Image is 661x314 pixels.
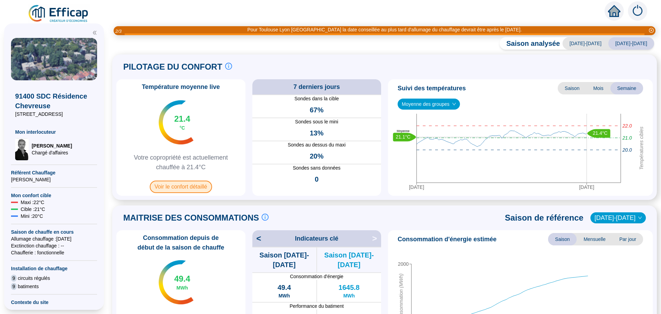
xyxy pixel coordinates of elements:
[277,283,291,292] span: 49.4
[15,138,29,160] img: Chargé d'affaires
[628,1,647,21] img: alerts
[612,233,643,245] span: Par jour
[639,126,644,170] tspan: Températures cibles
[505,212,584,223] span: Saison de référence
[579,184,594,190] tspan: [DATE]
[563,37,608,50] span: [DATE]-[DATE]
[262,214,269,221] span: info-circle
[500,39,560,48] span: Saison analysée
[252,141,381,149] span: Sondes au dessus du maxi
[595,213,642,223] span: 2022-2023
[138,82,224,92] span: Température moyenne live
[622,135,632,141] tspan: 21.0
[577,233,612,245] span: Mensuelle
[28,4,90,23] img: efficap energie logo
[295,234,338,243] span: Indicateurs clé
[252,233,261,244] span: <
[150,181,212,193] span: Voir le confort détaillé
[174,273,190,284] span: 49.4
[548,233,577,245] span: Saison
[610,82,643,94] span: Semaine
[174,113,190,124] span: 21.4
[279,292,290,299] span: MWh
[11,249,97,256] span: Chaufferie : fonctionnelle
[179,124,185,131] span: °C
[115,29,122,34] i: 2 / 3
[310,128,324,138] span: 13%
[622,123,632,129] tspan: 22.0
[119,153,243,172] span: Votre copropriété est actuellement chauffée à 21.4°C
[11,265,97,272] span: Installation de chauffage
[18,283,39,290] span: batiments
[11,242,97,249] span: Exctinction chauffage : --
[15,111,93,118] span: [STREET_ADDRESS]
[32,142,72,149] span: [PERSON_NAME]
[21,213,43,220] span: Mini : 20 °C
[21,199,44,206] span: Maxi : 22 °C
[310,105,324,115] span: 67%
[11,235,97,242] span: Allumage chauffage : [DATE]
[252,303,381,310] span: Performance du batiment
[398,261,409,267] tspan: 2000
[15,91,93,111] span: 91400 SDC Résidence Chevreuse
[608,5,620,17] span: home
[123,61,222,72] span: PILOTAGE DU CONFORT
[398,83,466,93] span: Suivi des températures
[558,82,586,94] span: Saison
[252,118,381,125] span: Sondes sous le mini
[248,26,522,33] div: Pour Toulouse Lyon [GEOGRAPHIC_DATA] la date conseillée au plus tard d'allumage du chauffage devr...
[11,275,17,282] span: 9
[622,147,632,153] tspan: 20.0
[452,102,456,106] span: down
[252,95,381,102] span: Sondes dans la cible
[159,260,193,304] img: indicateur températures
[252,250,316,270] span: Saison [DATE]-[DATE]
[372,233,381,244] span: >
[18,275,50,282] span: circuits régulés
[315,174,318,184] span: 0
[649,28,654,33] span: close-circle
[11,229,97,235] span: Saison de chauffe en cours
[638,216,642,220] span: down
[593,130,608,136] text: 21.4°C
[343,292,355,299] span: MWh
[402,99,456,109] span: Moyenne des groupes
[92,30,97,35] span: double-left
[123,212,259,223] span: MAITRISE DES CONSOMMATIONS
[586,82,610,94] span: Mois
[159,100,193,144] img: indicateur températures
[32,149,72,156] span: Chargé d'affaires
[11,192,97,199] span: Mon confort cible
[11,176,97,183] span: [PERSON_NAME]
[11,299,97,306] span: Contexte du site
[398,234,496,244] span: Consommation d'énergie estimée
[21,206,45,213] span: Cible : 21 °C
[225,63,232,70] span: info-circle
[338,283,359,292] span: 1645.8
[397,129,409,133] text: Moyenne
[119,233,243,252] span: Consommation depuis de début de la saison de chauffe
[293,82,340,92] span: 7 derniers jours
[15,129,93,135] span: Mon interlocuteur
[252,164,381,172] span: Sondes sans données
[177,284,188,291] span: MWh
[11,169,97,176] span: Référent Chauffage
[11,283,17,290] span: 9
[317,250,381,270] span: Saison [DATE]-[DATE]
[608,37,654,50] span: [DATE]-[DATE]
[310,151,324,161] span: 20%
[396,134,411,139] text: 21.1°C
[409,184,424,190] tspan: [DATE]
[252,273,381,280] span: Consommation d'énergie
